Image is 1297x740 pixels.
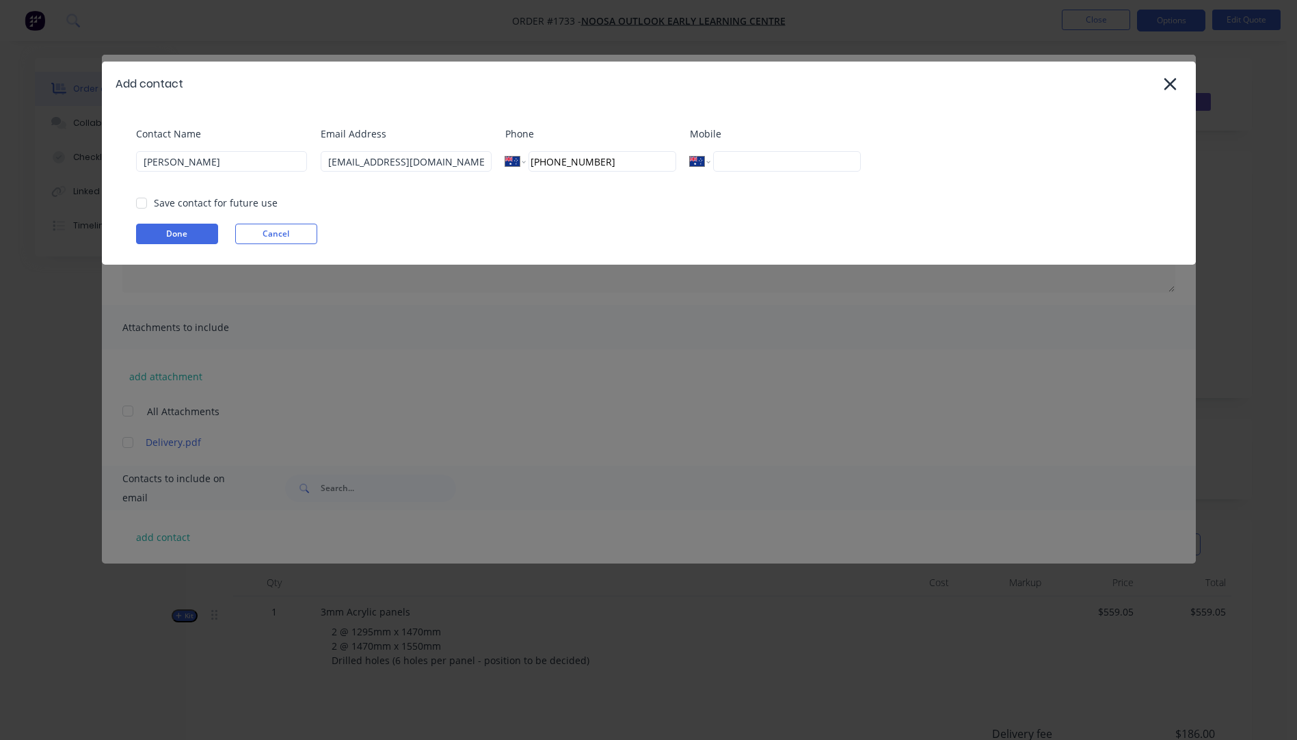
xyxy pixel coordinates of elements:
label: Mobile [690,127,861,141]
button: Done [136,224,218,244]
div: Save contact for future use [154,196,278,210]
div: Add contact [116,76,183,92]
label: Contact Name [136,127,307,141]
button: Cancel [235,224,317,244]
label: Email Address [321,127,492,141]
label: Phone [505,127,676,141]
